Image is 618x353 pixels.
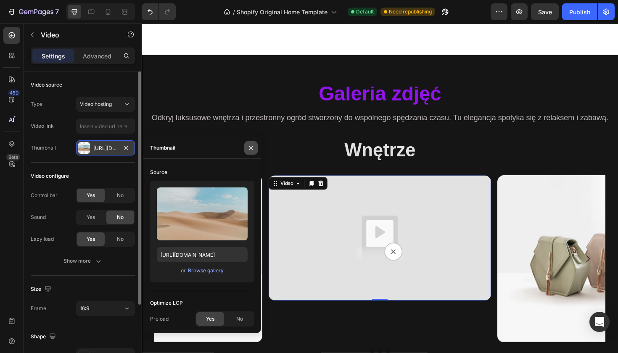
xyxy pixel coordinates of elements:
div: Undo/Redo [142,3,176,20]
img: Fallback video [135,161,370,293]
div: Shape [31,331,58,342]
button: 16:9 [76,301,135,316]
span: No [236,315,243,323]
div: Optimize LCP [150,299,183,307]
div: Video [145,166,162,173]
div: Video configure [31,172,69,180]
span: No [117,235,124,243]
div: Sound [31,213,46,221]
img: preview-image [157,187,248,240]
div: [URL][DOMAIN_NAME] [93,145,118,152]
p: Advanced [83,52,111,61]
span: Default [356,8,374,16]
div: Source [150,169,167,176]
span: Odkryj luksusowe wnętrza i przestronny ogród stworzony do wspólnego spędzania czasu. Tu elegancja... [11,95,494,104]
input: https://example.com/image.jpg [157,247,248,262]
div: Show more [63,257,103,265]
button: Save [531,3,559,20]
h2: Wnętrze [7,121,498,148]
span: Yes [87,213,95,221]
div: Video link [31,122,54,130]
div: 450 [8,90,20,96]
div: Preload [150,315,169,323]
iframe: Design area [142,24,618,353]
input: Insert video url here [76,119,135,134]
span: Yes [87,192,95,199]
div: Type [31,100,42,108]
span: No [117,213,124,221]
button: 7 [3,3,63,20]
span: or [181,266,186,276]
p: Video [41,30,112,40]
span: No [117,192,124,199]
span: Video hosting [80,101,112,107]
strong: Galeria zdjęć [188,63,317,86]
div: Lazy load [31,235,54,243]
div: Size [31,284,53,295]
div: Thumbnail [150,144,175,152]
button: Show more [31,253,135,269]
div: Thumbnail [31,144,56,152]
span: Yes [87,235,95,243]
img: image_demo.jpg [377,161,612,337]
button: Video hosting [76,97,135,112]
button: Dot [250,344,255,349]
span: Need republishing [389,8,432,16]
div: Beta [6,154,20,161]
p: Settings [42,52,65,61]
div: Frame [31,305,46,312]
button: Carousel Next Arrow [461,237,484,261]
span: Shopify Original Home Template [237,8,327,16]
button: Dot [258,344,263,349]
span: Yes [206,315,214,323]
div: Open Intercom Messenger [589,312,610,332]
span: Save [538,8,552,16]
div: Publish [569,8,590,16]
button: Publish [562,3,597,20]
div: Control bar [31,192,58,199]
div: Browse gallery [188,267,224,274]
span: 16:9 [80,305,89,311]
div: Video source [31,81,62,89]
p: 7 [55,7,59,17]
span: / [233,8,235,16]
button: Browse gallery [188,266,224,275]
button: Dot [241,344,246,349]
button: Carousel Back Arrow [20,237,44,261]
